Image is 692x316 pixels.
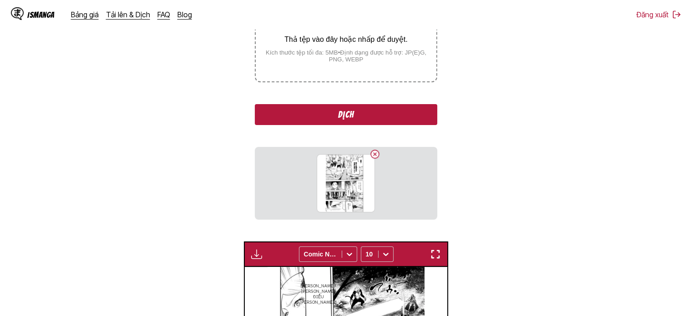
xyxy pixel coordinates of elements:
[256,49,436,63] small: Kích thước tệp tối đa: 5MB • Định dạng được hỗ trợ: JP(E)G, PNG, WEBP
[255,104,437,125] button: Dịch
[251,249,262,260] img: Download translated images
[106,10,150,19] a: Tải lên & Dịch
[11,7,24,20] img: IsManga Logo
[177,10,192,19] a: Blog
[27,10,55,19] div: IsManga
[298,281,338,307] p: [PERSON_NAME]! [PERSON_NAME] điều [PERSON_NAME]‼
[430,249,441,260] img: Enter fullscreen
[71,10,99,19] a: Bảng giá
[672,10,681,19] img: Sign out
[256,35,436,44] p: Thả tệp vào đây hoặc nhấp để duyệt.
[11,7,71,22] a: IsManga LogoIsManga
[157,10,170,19] a: FAQ
[636,10,681,19] button: Đăng xuất
[369,149,380,160] button: Delete image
